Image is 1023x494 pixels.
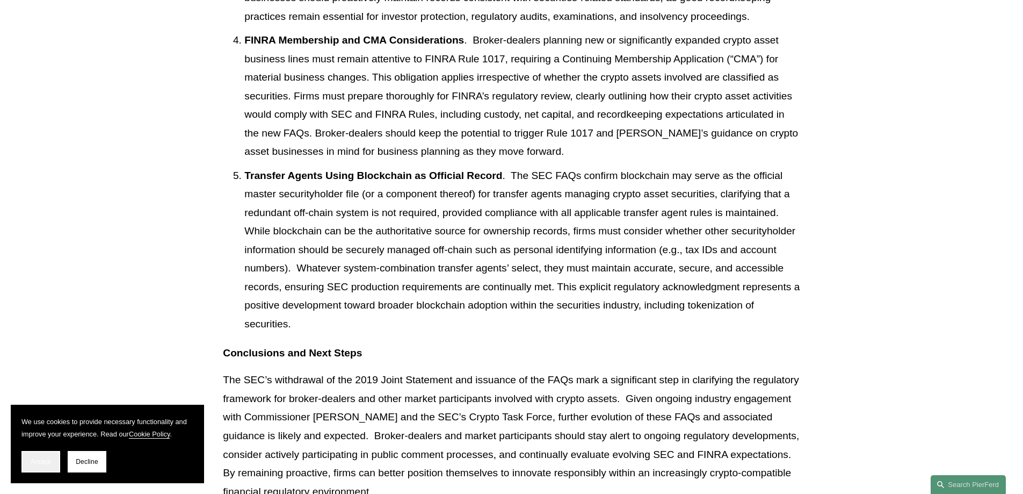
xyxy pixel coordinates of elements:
button: Accept [21,451,60,472]
button: Decline [68,451,106,472]
strong: Transfer Agents Using Blockchain as Official Record [244,170,502,181]
a: Cookie Policy [129,430,170,438]
span: Accept [31,458,51,466]
p: . The SEC FAQs confirm blockchain may serve as the official master securityholder file (or a comp... [244,167,800,334]
strong: FINRA Membership and CMA Considerations [244,34,464,46]
p: We use cookies to provide necessary functionality and improve your experience. Read our . [21,416,193,440]
p: . Broker-dealers planning new or significantly expanded crypto asset business lines must remain a... [244,31,800,161]
section: Cookie banner [11,405,204,483]
strong: Conclusions and Next Steps [223,347,362,359]
span: Decline [76,458,98,466]
a: Search this site [931,475,1006,494]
